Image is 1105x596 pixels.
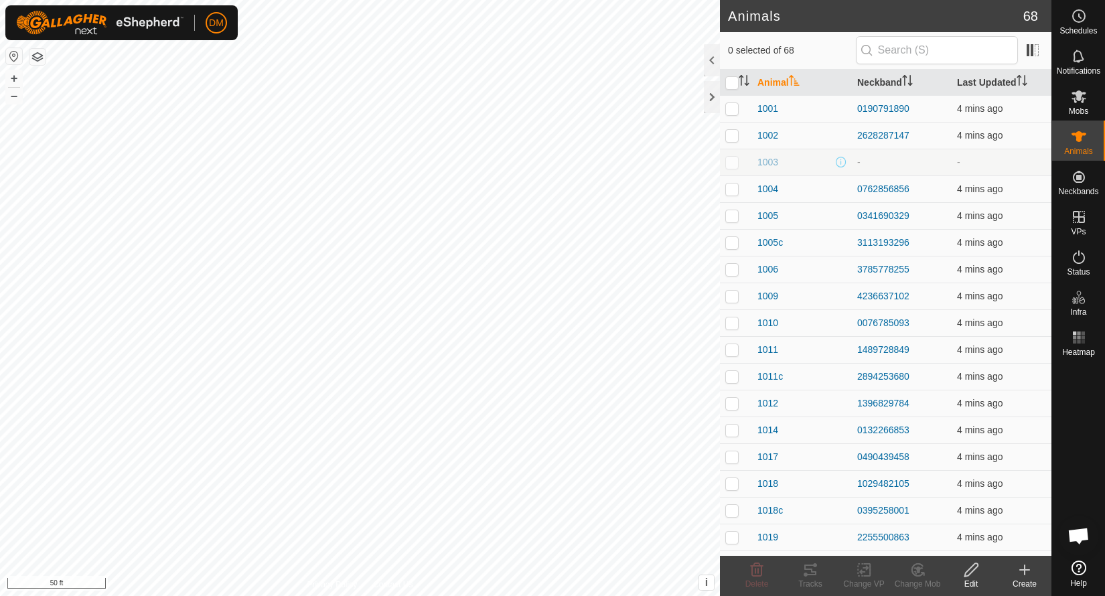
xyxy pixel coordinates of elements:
span: 30 Sep 2025 at 6:47 am [957,237,1003,248]
button: – [6,88,22,104]
span: 1011c [757,370,783,384]
div: Change Mob [891,578,944,590]
span: Status [1067,268,1090,276]
p-sorticon: Activate to sort [789,77,800,88]
span: 1006 [757,263,778,277]
h2: Animals [728,8,1023,24]
div: 0132266853 [857,423,946,437]
div: 1029482105 [857,477,946,491]
span: 1004 [757,182,778,196]
span: VPs [1071,228,1086,236]
span: 1017 [757,450,778,464]
span: 1005 [757,209,778,223]
span: 30 Sep 2025 at 6:47 am [957,371,1003,382]
span: 30 Sep 2025 at 6:47 am [957,398,1003,408]
div: 3785778255 [857,263,946,277]
span: 1014 [757,423,778,437]
span: 30 Sep 2025 at 6:47 am [957,317,1003,328]
img: Gallagher Logo [16,11,183,35]
p-sorticon: Activate to sort [902,77,913,88]
a: Privacy Policy [307,579,357,591]
span: 30 Sep 2025 at 6:47 am [957,183,1003,194]
div: Create [998,578,1051,590]
span: 1002 [757,129,778,143]
span: 1018c [757,504,783,518]
span: DM [209,16,224,30]
div: 1396829784 [857,396,946,411]
span: 30 Sep 2025 at 6:47 am [957,505,1003,516]
div: 0490439458 [857,450,946,464]
div: 0076785093 [857,316,946,330]
span: 30 Sep 2025 at 6:47 am [957,130,1003,141]
span: Notifications [1057,67,1100,75]
span: Mobs [1069,107,1088,115]
span: 30 Sep 2025 at 6:47 am [957,478,1003,489]
button: Map Layers [29,49,46,65]
span: 30 Sep 2025 at 6:47 am [957,103,1003,114]
p-sorticon: Activate to sort [739,77,749,88]
div: 2255500863 [857,530,946,544]
div: Open chat [1059,516,1099,556]
span: Animals [1064,147,1093,155]
span: 30 Sep 2025 at 6:47 am [957,532,1003,542]
div: Tracks [784,578,837,590]
span: 1001 [757,102,778,116]
span: 30 Sep 2025 at 6:48 am [957,451,1003,462]
div: Change VP [837,578,891,590]
div: 0190791890 [857,102,946,116]
span: 30 Sep 2025 at 6:47 am [957,264,1003,275]
span: 1018 [757,477,778,491]
button: + [6,70,22,86]
div: 1489728849 [857,343,946,357]
a: Help [1052,555,1105,593]
span: Neckbands [1058,188,1098,196]
p-sorticon: Activate to sort [1017,77,1027,88]
span: 30 Sep 2025 at 6:47 am [957,425,1003,435]
span: Heatmap [1062,348,1095,356]
span: Schedules [1059,27,1097,35]
div: 0762856856 [857,182,946,196]
a: Contact Us [373,579,413,591]
div: 3113193296 [857,236,946,250]
span: 30 Sep 2025 at 6:48 am [957,344,1003,355]
span: 1019 [757,530,778,544]
span: Delete [745,579,769,589]
span: Infra [1070,308,1086,316]
div: 4236637102 [857,289,946,303]
span: 30 Sep 2025 at 6:47 am [957,291,1003,301]
span: 1005c [757,236,783,250]
span: i [705,577,708,588]
span: Help [1070,579,1087,587]
button: i [699,575,714,590]
div: 2628287147 [857,129,946,143]
span: 30 Sep 2025 at 6:47 am [957,210,1003,221]
button: Reset Map [6,48,22,64]
th: Animal [752,70,852,96]
span: 1011 [757,343,778,357]
div: - [857,155,946,169]
span: 68 [1023,6,1038,26]
div: 2894253680 [857,370,946,384]
span: 1003 [757,155,778,169]
div: 0395258001 [857,504,946,518]
span: 1010 [757,316,778,330]
div: Edit [944,578,998,590]
span: 0 selected of 68 [728,44,856,58]
span: 1012 [757,396,778,411]
th: Neckband [852,70,952,96]
span: - [957,157,960,167]
input: Search (S) [856,36,1018,64]
span: 1009 [757,289,778,303]
div: 0341690329 [857,209,946,223]
th: Last Updated [952,70,1051,96]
